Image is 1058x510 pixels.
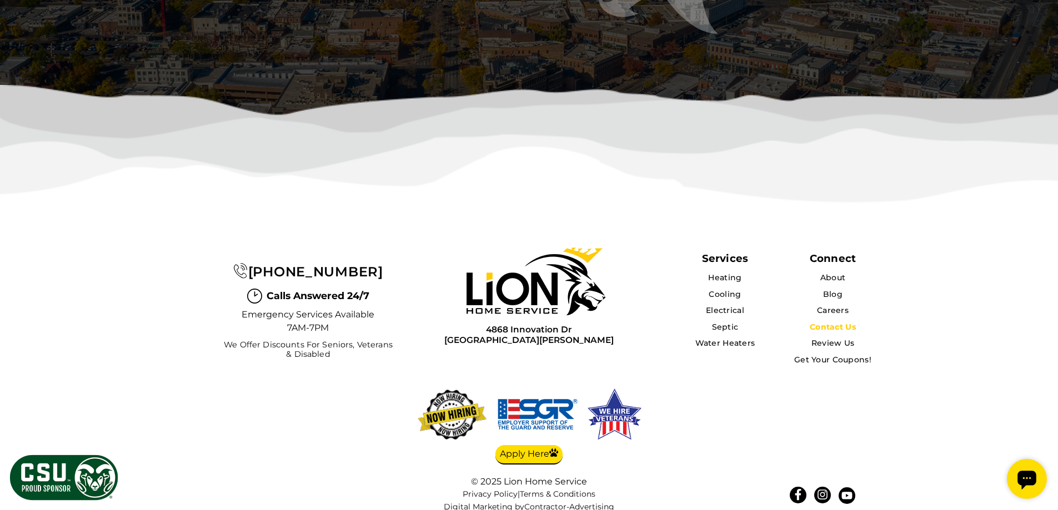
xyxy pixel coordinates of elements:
[702,252,748,265] span: Services
[708,272,741,282] a: Heating
[810,322,856,332] a: Contact Us
[586,387,643,442] img: We hire veterans
[794,355,871,365] a: Get Your Coupons!
[233,264,383,280] a: [PHONE_NUMBER]
[820,272,845,282] a: About
[8,453,119,502] img: CSU Sponsor Badge
[810,252,856,265] div: Connect
[418,476,640,487] div: © 2025 Lion Home Service
[520,489,595,499] a: Terms & Conditions
[248,264,383,280] span: [PHONE_NUMBER]
[444,335,614,345] span: [GEOGRAPHIC_DATA][PERSON_NAME]
[242,308,375,335] span: Emergency Services Available 7AM-7PM
[463,489,518,499] a: Privacy Policy
[709,289,741,299] a: Cooling
[444,324,614,346] a: 4868 Innovation Dr[GEOGRAPHIC_DATA][PERSON_NAME]
[4,4,44,44] div: Open chat widget
[220,340,395,360] span: We Offer Discounts for Seniors, Veterans & Disabled
[495,445,563,465] a: Apply Here
[415,387,489,442] img: now-hiring
[823,289,843,299] a: Blog
[706,305,744,315] a: Electrical
[496,387,579,442] img: We hire veterans
[712,322,739,332] a: Septic
[444,324,614,335] span: 4868 Innovation Dr
[811,338,855,348] a: Review Us
[817,305,849,315] a: Careers
[267,289,369,303] span: Calls Answered 24/7
[695,338,755,348] a: Water Heaters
